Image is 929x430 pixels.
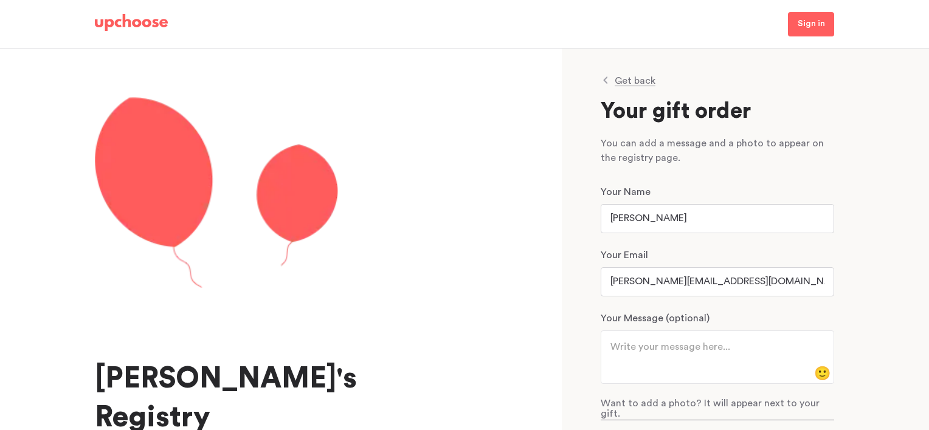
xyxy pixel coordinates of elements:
[601,97,834,126] p: Your gift order
[601,185,834,199] p: Your Name
[95,97,338,288] img: Samantha registry
[601,136,834,165] p: You can add a message and a photo to appear on the registry page.
[615,76,655,86] p: Get back
[601,398,834,420] p: Want to add a photo? It will appear next to your gift.
[601,248,834,262] p: Your Email
[95,14,168,36] a: UpChoose
[798,17,825,32] p: Sign in
[814,367,831,380] button: smile
[95,14,168,31] img: UpChoose
[601,311,834,326] p: Your Message (optional)
[603,77,607,84] img: Get back
[601,73,655,87] button: Get back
